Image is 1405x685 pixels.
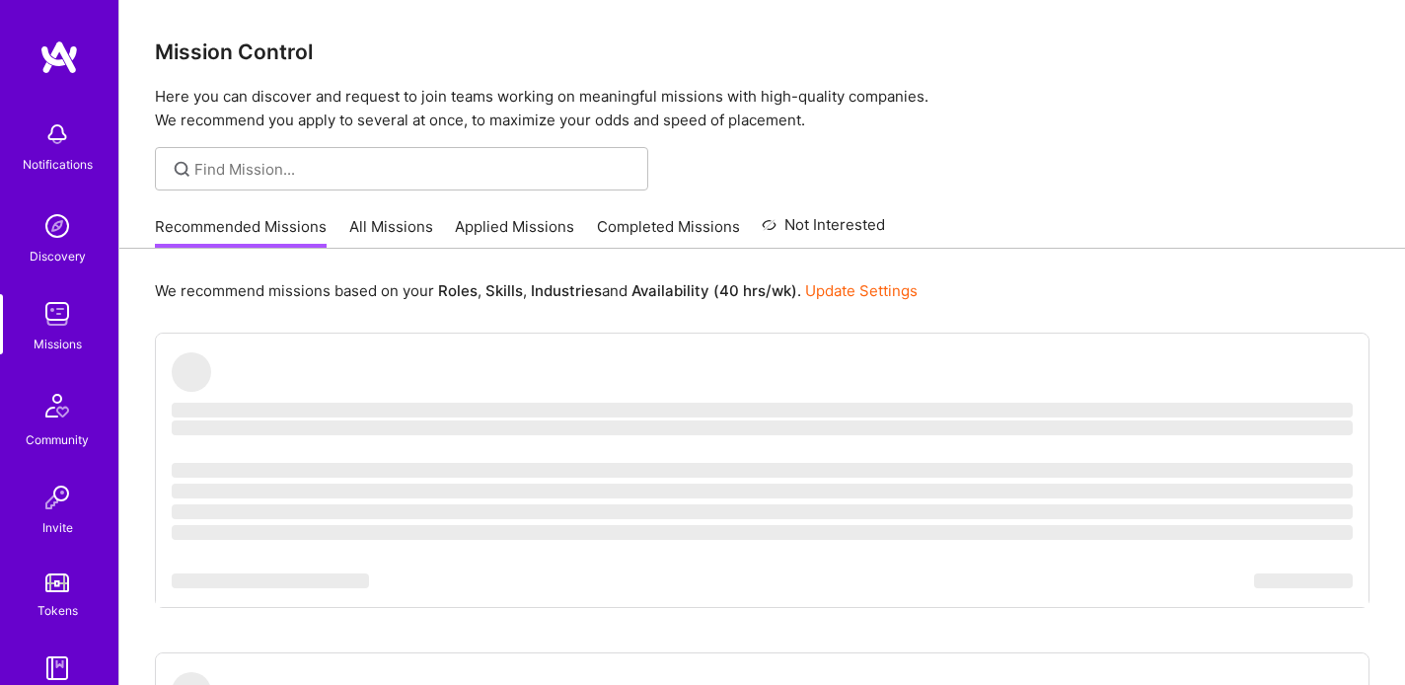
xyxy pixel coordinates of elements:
div: Invite [42,517,73,538]
p: Here you can discover and request to join teams working on meaningful missions with high-quality ... [155,85,1369,132]
img: tokens [45,573,69,592]
div: Missions [34,334,82,354]
p: We recommend missions based on your , , and . [155,280,918,301]
a: All Missions [349,216,433,249]
div: Notifications [23,154,93,175]
img: teamwork [37,294,77,334]
b: Roles [438,281,478,300]
b: Availability (40 hrs/wk) [631,281,797,300]
input: Find Mission... [194,159,633,180]
i: icon SearchGrey [171,158,193,181]
img: Invite [37,478,77,517]
img: logo [39,39,79,75]
b: Skills [485,281,523,300]
a: Not Interested [762,213,885,249]
a: Applied Missions [455,216,574,249]
a: Completed Missions [597,216,740,249]
img: bell [37,114,77,154]
img: discovery [37,206,77,246]
h3: Mission Control [155,39,1369,64]
div: Discovery [30,246,86,266]
div: Tokens [37,600,78,621]
a: Update Settings [805,281,918,300]
div: Community [26,429,89,450]
a: Recommended Missions [155,216,327,249]
b: Industries [531,281,602,300]
img: Community [34,382,81,429]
